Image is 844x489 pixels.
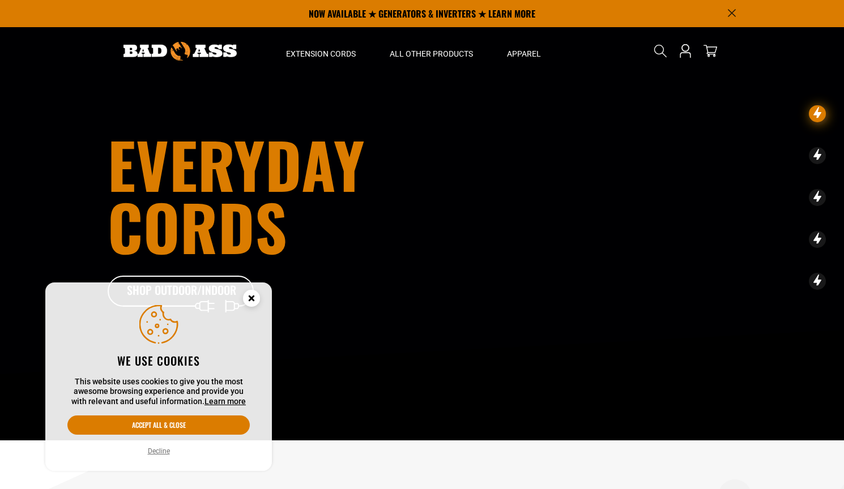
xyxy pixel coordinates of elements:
[286,49,356,59] span: Extension Cords
[123,42,237,61] img: Bad Ass Extension Cords
[651,42,670,60] summary: Search
[490,27,558,75] summary: Apparel
[67,353,250,368] h2: We use cookies
[108,133,485,258] h1: Everyday cords
[204,397,246,406] a: Learn more
[373,27,490,75] summary: All Other Products
[45,282,272,471] aside: Cookie Consent
[67,415,250,435] button: Accept all & close
[144,445,173,457] button: Decline
[269,27,373,75] summary: Extension Cords
[507,49,541,59] span: Apparel
[67,377,250,407] p: This website uses cookies to give you the most awesome browsing experience and provide you with r...
[108,276,255,307] a: Shop Outdoor/Indoor
[390,49,473,59] span: All Other Products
